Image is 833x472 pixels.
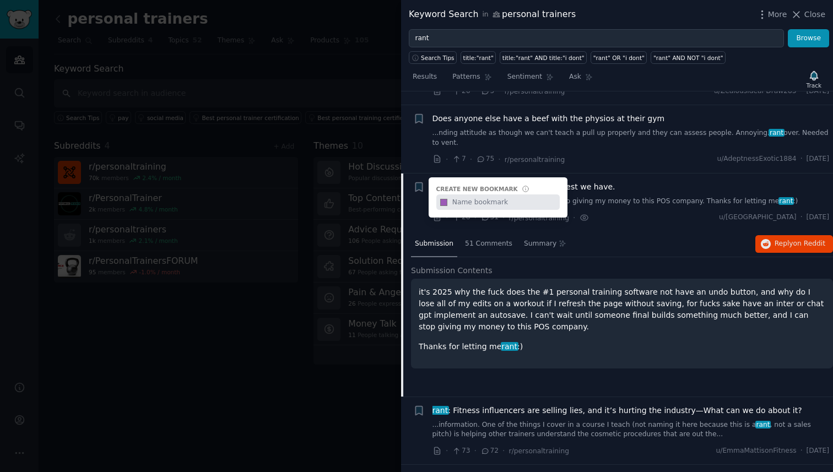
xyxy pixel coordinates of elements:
input: Name bookmark [450,194,559,210]
a: "rant" OR "i dont" [591,51,647,64]
div: Create new bookmark [436,185,518,193]
button: Track [803,68,825,91]
span: 5 [480,86,494,96]
a: title:"rant" [461,51,496,64]
button: Search Tips [409,51,457,64]
span: rant [755,421,771,428]
div: title:"rant" [463,54,494,62]
span: r/personaltraining [505,88,565,95]
a: ...something much better, and I can stop giving my money to this POS company. Thanks for letting ... [432,197,830,207]
span: in [482,10,488,20]
span: · [446,85,448,97]
a: "rant" AND NOT "i dont" [651,51,726,64]
a: Sentiment [504,68,558,91]
span: u/[GEOGRAPHIC_DATA] [719,213,797,223]
button: Replyon Reddit [755,235,833,253]
span: 73 [452,446,470,456]
span: 51 [480,213,499,223]
span: r/personaltraining [505,156,565,164]
span: · [800,446,803,456]
p: Thanks for letting me :) [419,341,825,352]
button: More [756,9,787,20]
span: · [474,445,477,457]
span: r/personaltraining [509,447,570,455]
span: on Reddit [793,240,825,247]
span: · [800,213,803,223]
span: Patterns [452,72,480,82]
span: r/personaltraining [509,214,570,222]
span: [DATE] [807,154,829,164]
p: it's 2025 why the fuck does the #1 personal training software not have an undo button, and why do... [419,286,825,333]
a: Results [409,68,441,91]
div: "rant" OR "i dont" [593,54,645,62]
span: [DATE] [807,446,829,456]
span: [DATE] [807,86,829,96]
span: 26 [452,86,470,96]
span: [DATE] [807,213,829,223]
span: u/Zealousideal-Draw283 [714,86,797,96]
span: : Fitness influencers are selling lies, and it’s hurting the industry—What can we do about it? [432,405,802,416]
span: · [498,85,500,97]
a: title:"rant" AND title:"i dont" [500,51,587,64]
a: Patterns [448,68,495,91]
a: ...nding attitude as though we can't teach a pull up properly and they can assess people. Annoyin... [432,128,830,148]
span: Sentiment [507,72,542,82]
span: rant [501,342,518,351]
span: More [768,9,787,20]
a: rant: Fitness influencers are selling lies, and it’s hurting the industry—What can we do about it? [432,405,802,416]
span: Ask [569,72,581,82]
span: · [800,86,803,96]
span: · [498,154,500,165]
div: Track [807,82,821,89]
span: Submission [415,239,453,249]
button: Close [791,9,825,20]
span: Submission Contents [411,265,493,276]
span: Results [413,72,437,82]
span: rant [431,406,449,415]
a: Does anyone else have a beef with the physios at their gym [432,113,665,124]
span: · [474,85,477,97]
a: Ask [565,68,597,91]
span: rant [769,129,785,137]
span: · [470,154,472,165]
input: Try a keyword related to your business [409,29,784,48]
span: 72 [480,446,499,456]
div: title:"rant" AND title:"i dont" [502,54,585,62]
span: · [446,445,448,457]
span: · [446,154,448,165]
span: Reply [775,239,825,249]
span: u/AdeptnessExotic1884 [717,154,796,164]
span: Search Tips [421,54,455,62]
span: Summary [524,239,556,249]
span: · [800,154,803,164]
span: Close [804,9,825,20]
button: Browse [788,29,829,48]
span: · [573,212,575,224]
span: · [502,212,505,224]
div: "rant" AND NOT "i dont" [653,54,723,62]
span: · [446,212,448,224]
span: u/EmmaMattisonFitness [716,446,796,456]
span: 28 [452,213,470,223]
div: Keyword Search personal trainers [409,8,576,21]
span: · [474,212,477,224]
span: rant [778,197,794,205]
span: 51 Comments [465,239,512,249]
span: · [502,445,505,457]
span: 7 [452,154,466,164]
a: ...information. One of the things I cover in a course I teach (not naming it here because this is... [432,420,830,440]
span: 75 [476,154,494,164]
